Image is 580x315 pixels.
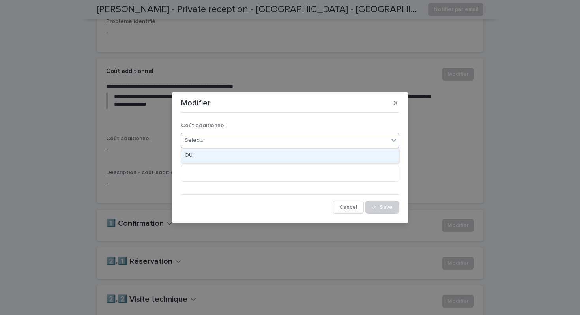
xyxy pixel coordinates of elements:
span: Coût additionnel [181,123,226,128]
div: OUI [181,149,399,163]
p: Modifier [181,98,210,108]
button: Save [365,201,399,214]
span: Save [380,204,393,210]
div: Select... [185,136,204,144]
button: Cancel [333,201,364,214]
span: Cancel [339,204,357,210]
